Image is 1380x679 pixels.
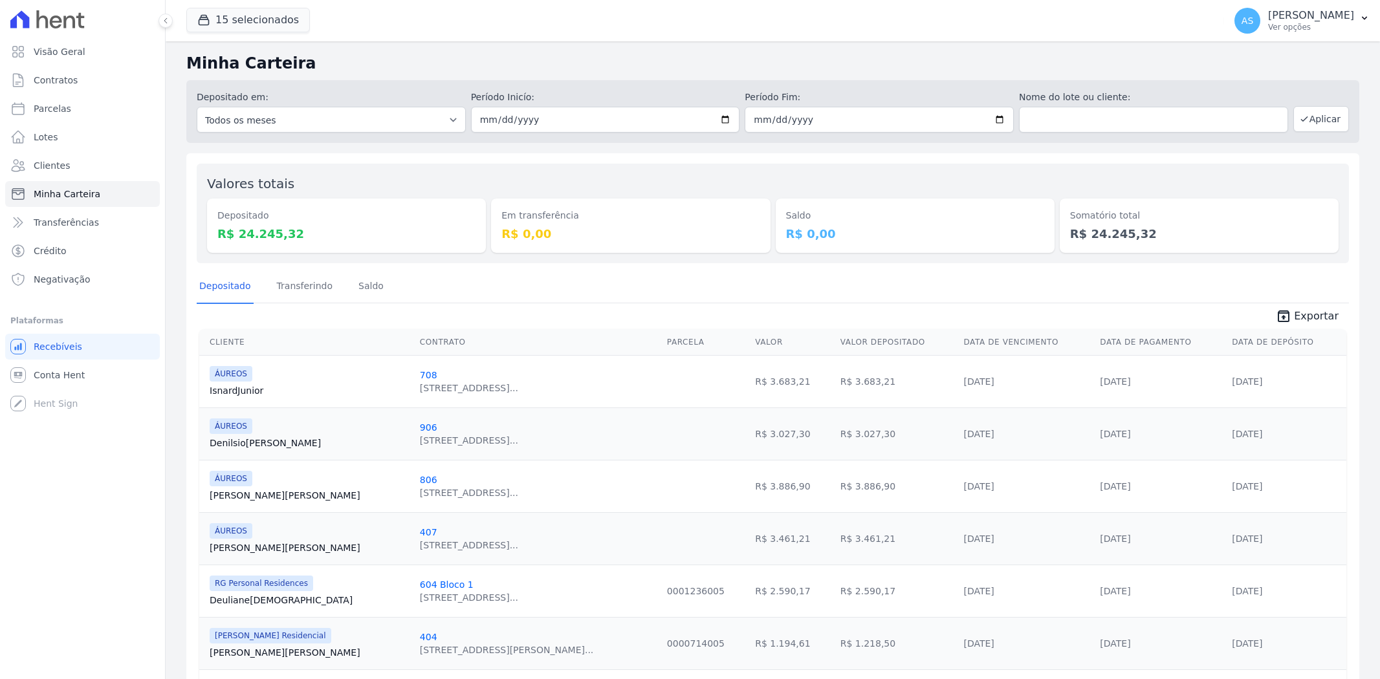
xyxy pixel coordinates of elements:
span: Lotes [34,131,58,144]
a: [DATE] [963,429,994,439]
dd: R$ 0,00 [501,225,760,242]
td: R$ 3.683,21 [750,355,835,407]
a: Parcelas [5,96,160,122]
dt: Somatório total [1070,209,1328,222]
span: Visão Geral [34,45,85,58]
div: [STREET_ADDRESS][PERSON_NAME]... [420,643,593,656]
dt: Em transferência [501,209,760,222]
a: 0001236005 [667,586,725,596]
button: Aplicar [1293,106,1349,132]
a: [DATE] [1100,586,1130,596]
dt: Saldo [786,209,1044,222]
a: Transferindo [274,270,336,304]
a: [DATE] [1100,638,1130,649]
div: [STREET_ADDRESS]... [420,591,518,604]
a: Conta Hent [5,362,160,388]
div: [STREET_ADDRESS]... [420,486,518,499]
a: [DATE] [1100,481,1130,491]
a: 708 [420,370,437,380]
td: R$ 1.218,50 [835,617,959,669]
a: [PERSON_NAME][PERSON_NAME] [210,646,410,659]
span: Parcelas [34,102,71,115]
span: Recebíveis [34,340,82,353]
p: Ver opções [1268,22,1354,32]
span: ÁUREOS [210,471,252,486]
a: [DATE] [963,638,994,649]
td: R$ 3.886,90 [835,460,959,512]
td: R$ 3.461,21 [750,512,835,565]
span: Transferências [34,216,99,229]
span: Exportar [1294,308,1339,324]
a: Minha Carteira [5,181,160,207]
span: Minha Carteira [34,188,100,200]
a: Depositado [197,270,254,304]
a: Visão Geral [5,39,160,65]
a: Negativação [5,266,160,292]
th: Data de Vencimento [958,329,1095,356]
span: Contratos [34,74,78,87]
a: 806 [420,475,437,485]
button: 15 selecionados [186,8,310,32]
a: [DATE] [1232,638,1262,649]
a: 407 [420,527,437,537]
label: Depositado em: [197,92,268,102]
div: [STREET_ADDRESS]... [420,434,518,447]
span: Crédito [34,244,67,257]
a: [DATE] [1232,429,1262,439]
td: R$ 2.590,17 [835,565,959,617]
th: Parcela [662,329,750,356]
a: [PERSON_NAME][PERSON_NAME] [210,489,410,502]
th: Data de Pagamento [1095,329,1227,356]
a: Transferências [5,210,160,235]
span: Clientes [34,159,70,172]
a: Saldo [356,270,386,304]
td: R$ 3.027,30 [835,407,959,460]
span: Negativação [34,273,91,286]
a: Crédito [5,238,160,264]
a: [PERSON_NAME][PERSON_NAME] [210,541,410,554]
label: Período Fim: [745,91,1014,104]
th: Valor [750,329,835,356]
a: [DATE] [1232,481,1262,491]
dd: R$ 24.245,32 [217,225,476,242]
a: Recebíveis [5,334,160,360]
a: [DATE] [1100,429,1130,439]
label: Nome do lote ou cliente: [1019,91,1288,104]
a: Contratos [5,67,160,93]
th: Data de Depósito [1227,329,1346,356]
td: R$ 2.590,17 [750,565,835,617]
a: [DATE] [1232,376,1262,387]
a: Deuliane[DEMOGRAPHIC_DATA] [210,594,410,607]
span: ÁUREOS [210,418,252,434]
span: AS [1242,16,1253,25]
label: Período Inicío: [471,91,740,104]
a: unarchive Exportar [1265,308,1349,327]
td: R$ 3.027,30 [750,407,835,460]
div: [STREET_ADDRESS]... [420,539,518,552]
th: Contrato [415,329,662,356]
a: [DATE] [963,481,994,491]
a: 0000714005 [667,638,725,649]
a: 404 [420,632,437,642]
td: R$ 3.461,21 [835,512,959,565]
a: [DATE] [963,586,994,596]
a: 906 [420,422,437,433]
a: [DATE] [1232,586,1262,596]
div: [STREET_ADDRESS]... [420,382,518,394]
a: [DATE] [1100,376,1130,387]
dd: R$ 0,00 [786,225,1044,242]
a: [DATE] [963,376,994,387]
div: Plataformas [10,313,155,329]
a: [DATE] [1232,533,1262,544]
td: R$ 3.886,90 [750,460,835,512]
dd: R$ 24.245,32 [1070,225,1328,242]
a: 604 Bloco 1 [420,579,474,590]
td: R$ 3.683,21 [835,355,959,407]
span: RG Personal Residences [210,576,313,591]
span: ÁUREOS [210,366,252,382]
a: Lotes [5,124,160,150]
label: Valores totais [207,176,294,191]
i: unarchive [1276,308,1291,324]
th: Valor Depositado [835,329,959,356]
a: [DATE] [1100,533,1130,544]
